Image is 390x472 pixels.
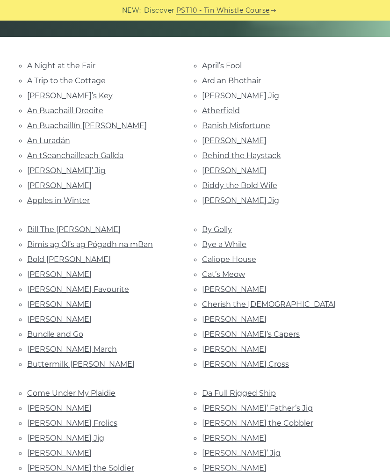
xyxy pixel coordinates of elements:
a: Banish Misfortune [202,121,270,130]
a: A Night at the Fair [27,61,95,70]
a: Buttermilk [PERSON_NAME] [27,360,135,369]
a: [PERSON_NAME] [27,181,92,190]
a: Caliope House [202,255,256,264]
a: PST10 - Tin Whistle Course [176,5,270,16]
a: Bye a While [202,240,246,249]
a: [PERSON_NAME] [27,404,92,413]
a: Da Full Rigged Ship [202,389,276,398]
a: [PERSON_NAME]’s Key [27,91,113,100]
span: Discover [144,5,175,16]
a: [PERSON_NAME] [27,315,92,324]
a: [PERSON_NAME]’ Jig [27,166,106,175]
a: [PERSON_NAME] [27,270,92,279]
a: Cherish the [DEMOGRAPHIC_DATA] [202,300,336,309]
a: Biddy the Bold Wife [202,181,277,190]
a: Bundle and Go [27,330,83,339]
a: Come Under My Plaidie [27,389,116,398]
a: [PERSON_NAME] Cross [202,360,289,369]
a: Bimis ag Ól’s ag Pógadh na mBan [27,240,153,249]
a: Atherfield [202,106,240,115]
a: Ard an Bhothair [202,76,261,85]
a: Bill The [PERSON_NAME] [27,225,121,234]
a: [PERSON_NAME] [202,315,267,324]
a: An Luradán [27,136,70,145]
a: Behind the Haystack [202,151,281,160]
a: [PERSON_NAME] [27,449,92,457]
a: [PERSON_NAME]’s Capers [202,330,300,339]
a: [PERSON_NAME] [202,166,267,175]
a: [PERSON_NAME]’ Jig [202,449,281,457]
a: An Buachaillín [PERSON_NAME] [27,121,147,130]
a: [PERSON_NAME] [27,300,92,309]
a: An Buachaill Dreoite [27,106,103,115]
a: [PERSON_NAME] [202,345,267,354]
a: An tSeanchailleach Gallda [27,151,123,160]
a: Bold [PERSON_NAME] [27,255,111,264]
a: April’s Fool [202,61,242,70]
a: [PERSON_NAME] Jig [202,196,279,205]
a: Cat’s Meow [202,270,245,279]
a: [PERSON_NAME] March [27,345,117,354]
a: [PERSON_NAME] Jig [27,434,104,443]
a: [PERSON_NAME] Frolics [27,419,117,428]
a: Apples in Winter [27,196,90,205]
a: By Golly [202,225,232,234]
a: [PERSON_NAME] Jig [202,91,279,100]
a: [PERSON_NAME] [202,285,267,294]
a: [PERSON_NAME] [202,136,267,145]
a: [PERSON_NAME]’ Father’s Jig [202,404,313,413]
span: NEW: [122,5,141,16]
a: [PERSON_NAME] Favourite [27,285,129,294]
a: [PERSON_NAME] [202,434,267,443]
a: A Trip to the Cottage [27,76,106,85]
a: [PERSON_NAME] the Cobbler [202,419,313,428]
